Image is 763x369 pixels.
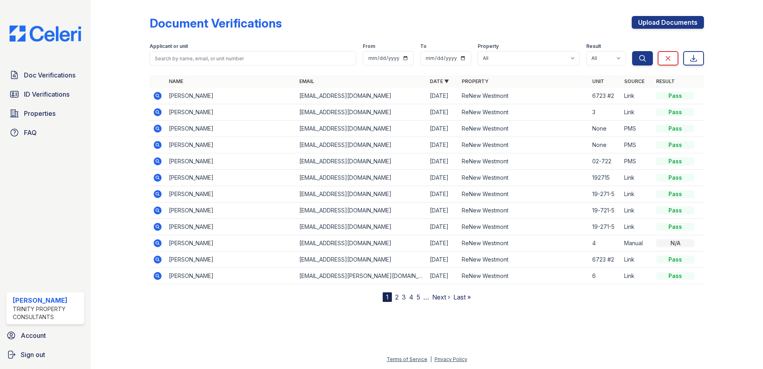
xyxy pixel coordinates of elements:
[150,51,356,65] input: Search by name, email, or unit number
[13,305,81,321] div: Trinity Property Consultants
[296,104,427,121] td: [EMAIL_ADDRESS][DOMAIN_NAME]
[296,219,427,235] td: [EMAIL_ADDRESS][DOMAIN_NAME]
[621,202,653,219] td: Link
[363,43,375,50] label: From
[427,202,459,219] td: [DATE]
[6,125,84,141] a: FAQ
[24,109,55,118] span: Properties
[589,235,621,252] td: 4
[656,206,694,214] div: Pass
[589,219,621,235] td: 19-271-5
[13,296,81,305] div: [PERSON_NAME]
[166,137,296,153] td: [PERSON_NAME]
[6,86,84,102] a: ID Verifications
[459,235,589,252] td: ReNew Westmont
[166,153,296,170] td: [PERSON_NAME]
[656,157,694,165] div: Pass
[621,186,653,202] td: Link
[459,252,589,268] td: ReNew Westmont
[435,356,467,362] a: Privacy Policy
[427,268,459,284] td: [DATE]
[589,104,621,121] td: 3
[462,78,488,84] a: Property
[299,78,314,84] a: Email
[621,88,653,104] td: Link
[656,92,694,100] div: Pass
[24,89,69,99] span: ID Verifications
[589,121,621,137] td: None
[296,170,427,186] td: [EMAIL_ADDRESS][DOMAIN_NAME]
[427,153,459,170] td: [DATE]
[166,252,296,268] td: [PERSON_NAME]
[621,137,653,153] td: PMS
[621,104,653,121] td: Link
[420,43,427,50] label: To
[3,26,87,42] img: CE_Logo_Blue-a8612792a0a2168367f1c8372b55b34899dd931a85d93a1a3d3e32e68fde9ad4.png
[166,268,296,284] td: [PERSON_NAME]
[427,104,459,121] td: [DATE]
[656,78,675,84] a: Result
[427,235,459,252] td: [DATE]
[656,108,694,116] div: Pass
[478,43,499,50] label: Property
[459,186,589,202] td: ReNew Westmont
[6,67,84,83] a: Doc Verifications
[296,202,427,219] td: [EMAIL_ADDRESS][DOMAIN_NAME]
[402,293,406,301] a: 3
[656,256,694,264] div: Pass
[453,293,471,301] a: Last »
[589,88,621,104] td: 6723 #2
[430,356,432,362] div: |
[427,88,459,104] td: [DATE]
[417,293,420,301] a: 5
[21,331,46,340] span: Account
[427,186,459,202] td: [DATE]
[459,219,589,235] td: ReNew Westmont
[589,137,621,153] td: None
[427,170,459,186] td: [DATE]
[166,88,296,104] td: [PERSON_NAME]
[296,153,427,170] td: [EMAIL_ADDRESS][DOMAIN_NAME]
[656,190,694,198] div: Pass
[459,170,589,186] td: ReNew Westmont
[624,78,644,84] a: Source
[296,268,427,284] td: [EMAIL_ADDRESS][PERSON_NAME][DOMAIN_NAME]
[166,202,296,219] td: [PERSON_NAME]
[586,43,601,50] label: Result
[589,186,621,202] td: 19-271-5
[387,356,427,362] a: Terms of Service
[24,128,37,137] span: FAQ
[589,170,621,186] td: 192715
[459,153,589,170] td: ReNew Westmont
[427,219,459,235] td: [DATE]
[459,88,589,104] td: ReNew Westmont
[621,219,653,235] td: Link
[166,219,296,235] td: [PERSON_NAME]
[296,252,427,268] td: [EMAIL_ADDRESS][DOMAIN_NAME]
[150,16,282,30] div: Document Verifications
[395,293,399,301] a: 2
[589,252,621,268] td: 6723 #2
[459,268,589,284] td: ReNew Westmont
[459,137,589,153] td: ReNew Westmont
[427,252,459,268] td: [DATE]
[656,174,694,182] div: Pass
[166,186,296,202] td: [PERSON_NAME]
[166,104,296,121] td: [PERSON_NAME]
[427,121,459,137] td: [DATE]
[427,137,459,153] td: [DATE]
[383,292,392,302] div: 1
[656,141,694,149] div: Pass
[621,252,653,268] td: Link
[296,186,427,202] td: [EMAIL_ADDRESS][DOMAIN_NAME]
[621,170,653,186] td: Link
[3,347,87,363] a: Sign out
[632,16,704,29] a: Upload Documents
[166,235,296,252] td: [PERSON_NAME]
[21,350,45,359] span: Sign out
[621,235,653,252] td: Manual
[6,105,84,121] a: Properties
[296,137,427,153] td: [EMAIL_ADDRESS][DOMAIN_NAME]
[621,121,653,137] td: PMS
